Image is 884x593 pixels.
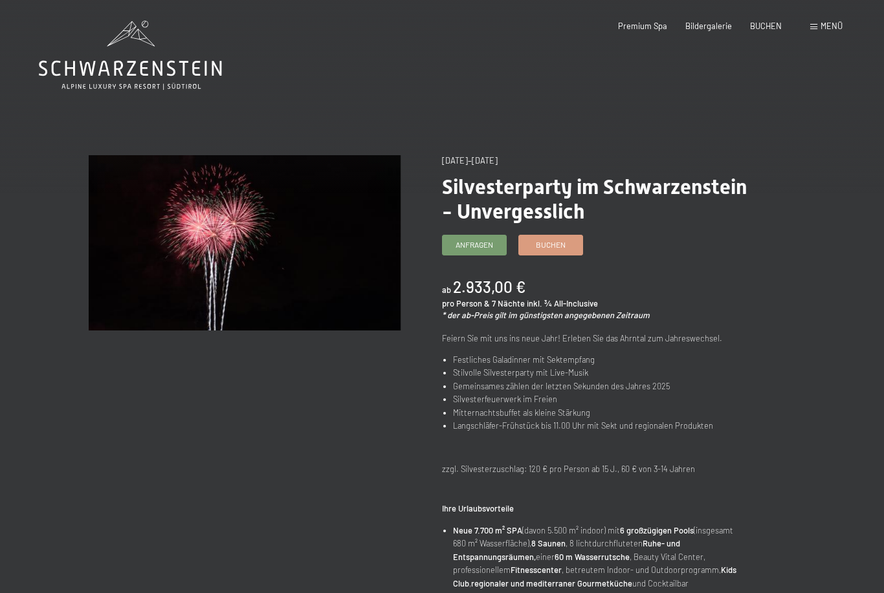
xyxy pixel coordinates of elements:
li: Silvesterfeuerwerk im Freien [453,393,754,405]
li: Stilvolle Silvesterparty mit Live-Musik [453,366,754,379]
span: 7 Nächte [492,298,525,308]
strong: Ruhe- und Entspannungsräumen, [453,538,680,561]
b: 2.933,00 € [453,277,525,296]
span: Silvesterparty im Schwarzenstein - Unvergesslich [442,175,747,224]
strong: Neue 7.700 m² SPA [453,525,522,535]
li: Mitternachtsbuffet als kleine Stärkung [453,406,754,419]
strong: Ihre Urlaubsvorteile [442,503,514,513]
strong: regionaler und mediterraner Gourmetküche [471,578,632,588]
p: Feiern Sie mit uns ins neue Jahr! Erleben Sie das Ahrntal zum Jahreswechsel. [442,332,754,345]
img: Silvesterparty im Schwarzenstein - Unvergesslich [89,155,401,330]
li: Festliches Galadinner mit Sektempfang [453,353,754,366]
span: [DATE]–[DATE] [442,155,498,166]
p: zzgl. Silvesterzuschlag: 120 € pro Person ab 15 J., 60 € von 3-14 Jahren [442,462,754,475]
strong: 6 großzügigen Pools [620,525,694,535]
span: Menü [821,21,843,31]
li: (davon 5.500 m² indoor) mit (insgesamt 680 m² Wasserfläche), , 8 lichtdurchfluteten einer , Beaut... [453,524,754,590]
li: Langschläfer-Frühstück bis 11.00 Uhr mit Sekt und regionalen Produkten [453,419,754,432]
a: BUCHEN [750,21,782,31]
strong: Kids Club [453,565,736,588]
span: ab [442,285,451,295]
span: inkl. ¾ All-Inclusive [527,298,598,308]
a: Premium Spa [618,21,667,31]
span: Anfragen [456,239,493,250]
span: pro Person & [442,298,490,308]
strong: 60 m Wasserrutsche [555,552,630,562]
a: Buchen [519,235,582,255]
a: Bildergalerie [685,21,732,31]
li: Gemeinsames zählen der letzten Sekunden des Jahres 2025 [453,380,754,393]
em: * der ab-Preis gilt im günstigsten angegebenen Zeitraum [442,310,650,320]
a: Anfragen [443,235,506,255]
span: Buchen [536,239,566,250]
strong: 8 Saunen [531,538,566,548]
strong: Fitnesscenter [511,565,562,575]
